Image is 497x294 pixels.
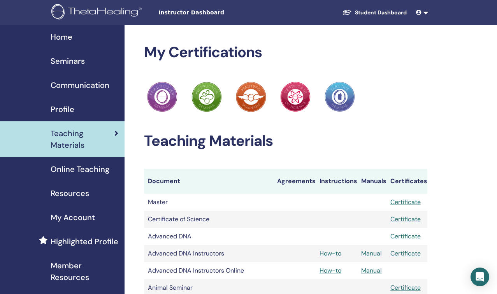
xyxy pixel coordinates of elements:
td: Certificate of Science [144,211,273,228]
td: Advanced DNA [144,228,273,245]
td: Advanced DNA Instructors Online [144,262,273,279]
img: Practitioner [236,82,266,112]
h2: My Certifications [144,44,427,61]
td: Advanced DNA Instructors [144,245,273,262]
span: Member Resources [51,260,118,283]
td: Master [144,194,273,211]
a: Manual [361,249,382,257]
img: Practitioner [280,82,311,112]
a: Certificate [390,215,421,223]
img: logo.png [51,4,144,21]
img: Practitioner [147,82,177,112]
span: Highlighted Profile [51,236,118,247]
a: Certificate [390,283,421,292]
img: Practitioner [325,82,355,112]
h2: Teaching Materials [144,132,427,150]
span: Communication [51,79,109,91]
a: How-to [320,266,341,275]
span: Home [51,31,72,43]
span: Instructor Dashboard [158,9,275,17]
a: Certificate [390,232,421,240]
th: Certificates [386,169,427,194]
img: graduation-cap-white.svg [342,9,352,16]
span: Online Teaching [51,163,109,175]
span: My Account [51,212,95,223]
span: Profile [51,103,74,115]
th: Agreements [273,169,316,194]
a: Certificate [390,198,421,206]
a: Manual [361,266,382,275]
th: Instructions [316,169,357,194]
a: How-to [320,249,341,257]
th: Document [144,169,273,194]
a: Student Dashboard [336,5,413,20]
th: Manuals [357,169,386,194]
a: Certificate [390,249,421,257]
img: Practitioner [191,82,222,112]
span: Seminars [51,55,85,67]
span: Resources [51,187,89,199]
div: Open Intercom Messenger [471,268,489,286]
span: Teaching Materials [51,128,114,151]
